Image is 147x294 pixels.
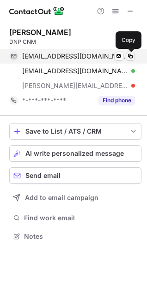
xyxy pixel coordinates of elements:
[22,82,128,90] span: [PERSON_NAME][EMAIL_ADDRESS][DOMAIN_NAME]
[24,232,138,241] span: Notes
[24,214,138,222] span: Find work email
[9,212,141,224] button: Find work email
[25,194,98,201] span: Add to email campaign
[25,172,61,179] span: Send email
[9,167,141,184] button: Send email
[25,150,124,157] span: AI write personalized message
[98,96,135,105] button: Reveal Button
[9,123,141,140] button: save-profile-one-click
[25,128,125,135] div: Save to List / ATS / CRM
[9,189,141,206] button: Add to email campaign
[9,38,141,46] div: DNP CNM
[9,230,141,243] button: Notes
[9,28,71,37] div: [PERSON_NAME]
[22,52,128,60] span: [EMAIL_ADDRESS][DOMAIN_NAME]
[9,6,65,17] img: ContactOut v5.3.10
[9,145,141,162] button: AI write personalized message
[22,67,128,75] span: [EMAIL_ADDRESS][DOMAIN_NAME]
